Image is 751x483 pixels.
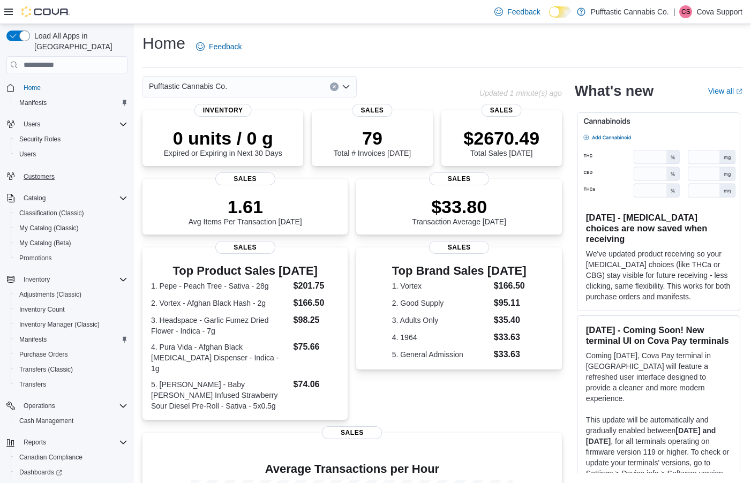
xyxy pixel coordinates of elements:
span: Catalog [19,192,127,205]
span: Manifests [19,335,47,344]
a: Dashboards [11,465,132,480]
span: Inventory Manager (Classic) [15,318,127,331]
a: Inventory Count [15,303,69,316]
a: My Catalog (Classic) [15,222,83,235]
h1: Home [142,33,185,54]
p: 79 [334,127,411,149]
span: Feedback [507,6,540,17]
span: Sales [215,172,275,185]
button: Cash Management [11,413,132,428]
dt: 3. Adults Only [392,315,490,326]
dd: $75.66 [294,341,340,353]
span: Security Roles [15,133,127,146]
a: View allExternal link [708,87,742,95]
button: Inventory Count [11,302,132,317]
span: Home [24,84,41,92]
span: Feedback [209,41,242,52]
img: Cova [21,6,70,17]
span: Canadian Compliance [19,453,82,462]
span: Sales [429,241,489,254]
dt: 2. Vortex - Afghan Black Hash - 2g [151,298,289,308]
h4: Average Transactions per Hour [151,463,553,476]
span: Manifests [15,96,127,109]
span: Users [15,148,127,161]
span: Inventory [24,275,50,284]
span: Inventory Count [19,305,65,314]
button: Promotions [11,251,132,266]
div: Cova Support [679,5,692,18]
span: Promotions [15,252,127,265]
div: Expired or Expiring in Next 30 Days [164,127,282,157]
dd: $74.06 [294,378,340,391]
div: Avg Items Per Transaction [DATE] [189,196,302,226]
a: Security Roles [15,133,65,146]
dd: $95.11 [494,297,527,310]
span: My Catalog (Classic) [15,222,127,235]
button: Operations [19,399,59,412]
h3: [DATE] - Coming Soon! New terminal UI on Cova Pay terminals [586,324,731,346]
span: Adjustments (Classic) [15,288,127,301]
svg: External link [736,88,742,95]
button: Customers [2,168,132,184]
a: My Catalog (Beta) [15,237,76,250]
span: Sales [352,104,392,117]
span: Load All Apps in [GEOGRAPHIC_DATA] [30,31,127,52]
a: Promotions [15,252,56,265]
button: Manifests [11,332,132,347]
button: Classification (Classic) [11,206,132,221]
button: Inventory [2,272,132,287]
span: Canadian Compliance [15,451,127,464]
a: Feedback [192,36,246,57]
span: Catalog [24,194,46,202]
a: Manifests [15,333,51,346]
button: Purchase Orders [11,347,132,362]
span: Adjustments (Classic) [19,290,81,299]
dt: 2. Good Supply [392,298,490,308]
span: Pufftastic Cannabis Co. [149,80,227,93]
h3: [DATE] - [MEDICAL_DATA] choices are now saved when receiving [586,212,731,244]
p: | [673,5,675,18]
h2: What's new [575,82,654,100]
button: Reports [19,436,50,449]
p: 0 units / 0 g [164,127,282,149]
p: 1.61 [189,196,302,217]
dd: $33.63 [494,348,527,361]
dd: $35.40 [494,314,527,327]
button: My Catalog (Beta) [11,236,132,251]
button: Inventory Manager (Classic) [11,317,132,332]
p: This update will be automatically and gradually enabled between , for all terminals operating on ... [586,414,731,479]
span: CS [681,5,690,18]
a: Users [15,148,40,161]
button: Adjustments (Classic) [11,287,132,302]
a: Manifests [15,96,51,109]
span: Sales [429,172,489,185]
span: Users [19,150,36,159]
button: Canadian Compliance [11,450,132,465]
span: Inventory Count [15,303,127,316]
button: Security Roles [11,132,132,147]
span: Users [19,118,127,131]
a: Adjustments (Classic) [15,288,86,301]
a: Feedback [490,1,544,22]
span: Inventory [194,104,252,117]
span: Reports [24,438,46,447]
span: My Catalog (Beta) [19,239,71,247]
span: Transfers [19,380,46,389]
span: Cash Management [15,414,127,427]
button: Home [2,80,132,95]
span: Manifests [15,333,127,346]
a: Transfers (Classic) [15,363,77,376]
div: Total # Invoices [DATE] [334,127,411,157]
span: Security Roles [19,135,61,144]
dt: 5. General Admission [392,349,490,360]
a: Classification (Classic) [15,207,88,220]
dt: 1. Vortex [392,281,490,291]
a: Dashboards [15,466,66,479]
button: Inventory [19,273,54,286]
span: Operations [19,399,127,412]
p: Coming [DATE], Cova Pay terminal in [GEOGRAPHIC_DATA] will feature a refreshed user interface des... [586,350,731,404]
dt: 3. Headspace - Garlic Fumez Dried Flower - Indica - 7g [151,315,289,336]
button: My Catalog (Classic) [11,221,132,236]
span: Inventory Manager (Classic) [19,320,100,329]
a: Home [19,81,45,94]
